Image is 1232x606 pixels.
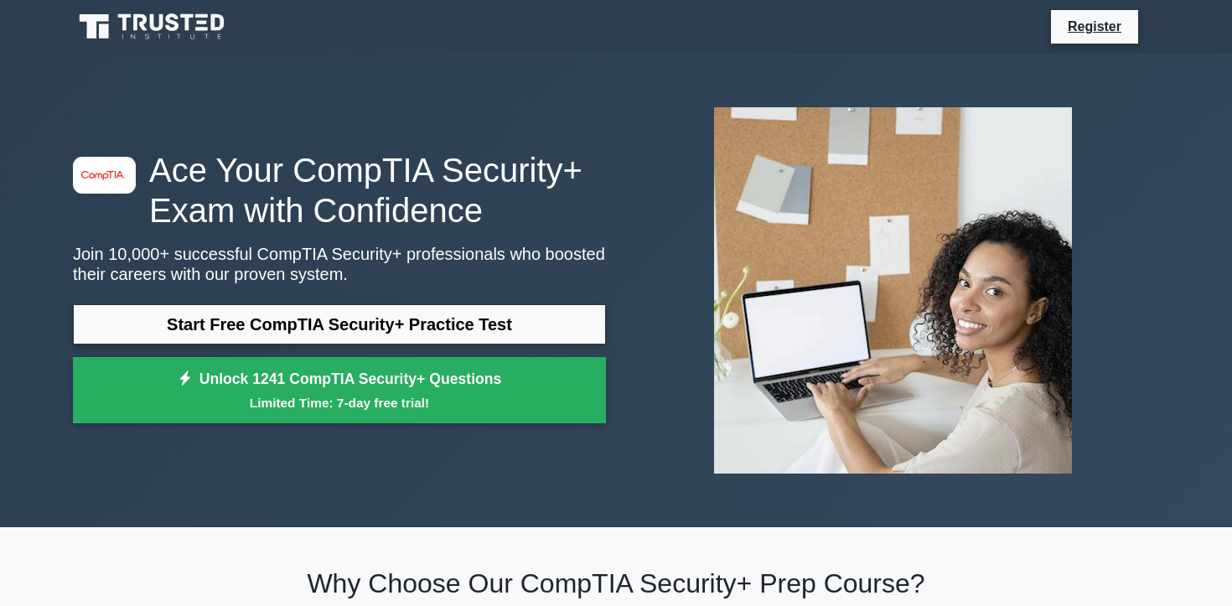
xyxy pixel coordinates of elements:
h1: Ace Your CompTIA Security+ Exam with Confidence [73,150,606,230]
a: Register [1058,16,1131,37]
a: Start Free CompTIA Security+ Practice Test [73,304,606,344]
h2: Why Choose Our CompTIA Security+ Prep Course? [73,567,1159,599]
a: Unlock 1241 CompTIA Security+ QuestionsLimited Time: 7-day free trial! [73,357,606,424]
small: Limited Time: 7-day free trial! [94,393,585,412]
p: Join 10,000+ successful CompTIA Security+ professionals who boosted their careers with our proven... [73,244,606,284]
